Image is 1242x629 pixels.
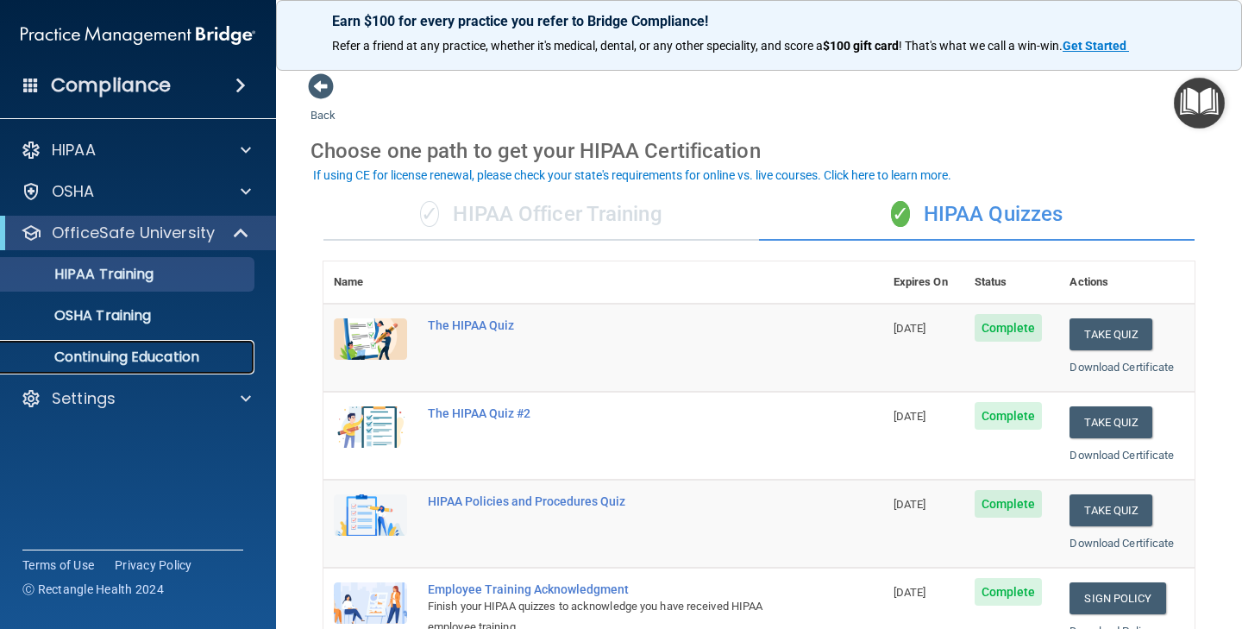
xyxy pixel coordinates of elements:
[894,498,926,511] span: [DATE]
[21,140,251,160] a: HIPAA
[975,314,1043,342] span: Complete
[310,167,954,184] button: If using CE for license renewal, please check your state's requirements for online vs. live cours...
[894,586,926,599] span: [DATE]
[428,582,797,596] div: Employee Training Acknowledgment
[332,39,823,53] span: Refer a friend at any practice, whether it's medical, dental, or any other speciality, and score a
[1069,449,1174,462] a: Download Certificate
[1069,582,1165,614] a: Sign Policy
[51,73,171,97] h4: Compliance
[1069,361,1174,374] a: Download Certificate
[894,322,926,335] span: [DATE]
[323,261,417,304] th: Name
[313,169,951,181] div: If using CE for license renewal, please check your state's requirements for online vs. live cours...
[332,13,1186,29] p: Earn $100 for every practice you refer to Bridge Compliance!
[420,201,439,227] span: ✓
[894,410,926,423] span: [DATE]
[975,578,1043,606] span: Complete
[759,189,1195,241] div: HIPAA Quizzes
[1069,537,1174,550] a: Download Certificate
[21,181,251,202] a: OSHA
[823,39,899,53] strong: $100 gift card
[11,266,154,283] p: HIPAA Training
[11,349,247,366] p: Continuing Education
[1069,318,1152,350] button: Take Quiz
[1174,78,1225,129] button: Open Resource Center
[52,223,215,243] p: OfficeSafe University
[52,181,95,202] p: OSHA
[323,189,759,241] div: HIPAA Officer Training
[891,201,910,227] span: ✓
[1069,406,1152,438] button: Take Quiz
[1063,39,1126,53] strong: Get Started
[115,557,192,574] a: Privacy Policy
[975,402,1043,430] span: Complete
[21,223,250,243] a: OfficeSafe University
[975,490,1043,518] span: Complete
[428,406,797,420] div: The HIPAA Quiz #2
[22,581,164,598] span: Ⓒ Rectangle Health 2024
[428,318,797,332] div: The HIPAA Quiz
[310,126,1207,176] div: Choose one path to get your HIPAA Certification
[21,18,255,53] img: PMB logo
[310,88,336,122] a: Back
[22,557,94,574] a: Terms of Use
[1069,494,1152,526] button: Take Quiz
[1063,39,1129,53] a: Get Started
[964,261,1060,304] th: Status
[11,307,151,324] p: OSHA Training
[1059,261,1195,304] th: Actions
[899,39,1063,53] span: ! That's what we call a win-win.
[428,494,797,508] div: HIPAA Policies and Procedures Quiz
[52,140,96,160] p: HIPAA
[52,388,116,409] p: Settings
[21,388,251,409] a: Settings
[883,261,964,304] th: Expires On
